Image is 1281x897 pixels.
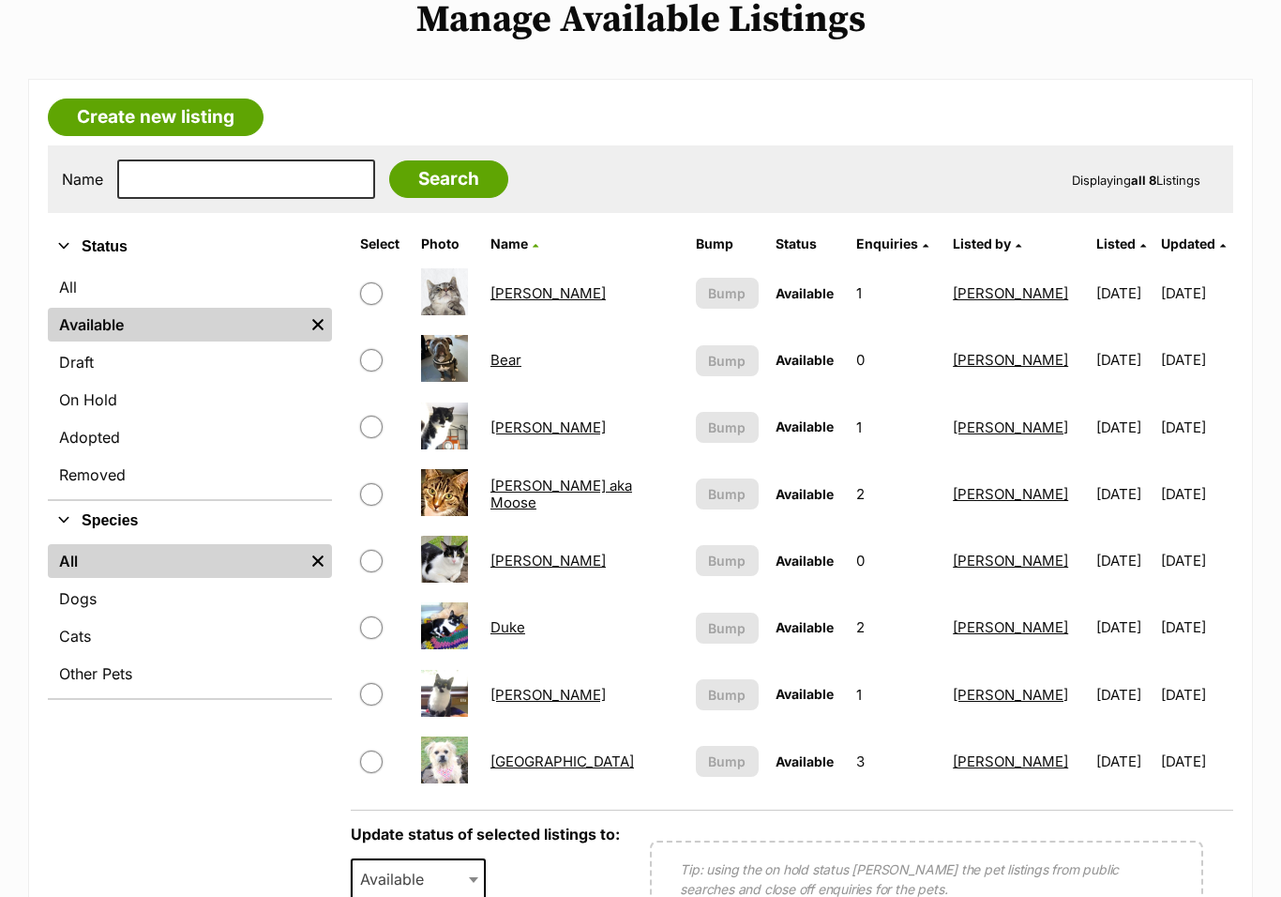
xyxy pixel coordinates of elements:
span: Bump [708,351,746,371]
a: Create new listing [48,99,264,136]
button: Bump [696,679,759,710]
a: Duke [490,618,525,636]
span: Bump [708,752,746,771]
span: Available [776,753,834,769]
img: Benny [421,403,468,449]
td: 3 [849,729,943,794]
button: Bump [696,479,759,509]
a: [PERSON_NAME] [490,418,606,436]
td: 2 [849,462,943,526]
button: Species [48,509,332,533]
a: [PERSON_NAME] [953,552,1068,570]
button: Bump [696,345,759,376]
span: Available [353,866,443,892]
a: [GEOGRAPHIC_DATA] [490,753,634,770]
button: Bump [696,278,759,309]
a: Enquiries [856,236,928,251]
span: Bump [708,618,746,638]
td: [DATE] [1089,729,1159,794]
td: [DATE] [1161,595,1231,660]
button: Bump [696,746,759,777]
a: [PERSON_NAME] aka Moose [490,477,632,510]
td: 1 [849,395,943,460]
a: Listed by [953,236,1021,251]
span: Bump [708,685,746,705]
a: [PERSON_NAME] [490,686,606,704]
span: Displaying Listings [1072,173,1200,188]
th: Select [353,229,412,259]
span: Available [776,619,834,635]
div: Species [48,540,332,698]
a: [PERSON_NAME] [953,686,1068,704]
span: Name [490,236,528,251]
span: Listed [1096,236,1136,251]
a: Listed [1096,236,1146,251]
a: On Hold [48,383,332,417]
a: Cats [48,619,332,653]
td: 2 [849,595,943,660]
span: Available [776,285,834,301]
span: Bump [708,283,746,303]
span: translation missing: en.admin.listings.index.attributes.enquiries [856,236,918,251]
button: Bump [696,412,759,443]
td: [DATE] [1161,662,1231,727]
span: Bump [708,551,746,570]
a: Other Pets [48,657,332,691]
th: Bump [688,229,766,259]
label: Name [62,171,103,188]
a: [PERSON_NAME] [490,552,606,570]
label: Update status of selected listings to: [351,825,620,844]
th: Photo [414,229,481,259]
span: Bump [708,418,746,437]
td: 0 [849,327,943,392]
span: Available [776,553,834,569]
a: Remove filter [304,544,332,578]
a: All [48,270,332,304]
span: Bump [708,484,746,504]
td: [DATE] [1089,462,1159,526]
strong: all 8 [1131,173,1156,188]
a: Removed [48,458,332,492]
td: [DATE] [1089,395,1159,460]
a: [PERSON_NAME] [490,284,606,302]
button: Bump [696,545,759,576]
td: 1 [849,261,943,326]
input: Search [389,160,508,198]
a: Dogs [48,582,332,616]
button: Status [48,235,332,259]
td: [DATE] [1161,327,1231,392]
a: [PERSON_NAME] [953,418,1068,436]
td: [DATE] [1161,462,1231,526]
div: Status [48,266,332,499]
span: Available [776,418,834,434]
td: [DATE] [1089,327,1159,392]
td: [DATE] [1161,528,1231,593]
a: Bear [490,351,521,369]
td: [DATE] [1161,395,1231,460]
span: Updated [1161,236,1215,251]
a: Updated [1161,236,1226,251]
a: [PERSON_NAME] [953,485,1068,503]
td: [DATE] [1161,261,1231,326]
a: All [48,544,304,578]
td: [DATE] [1089,528,1159,593]
th: Status [768,229,848,259]
td: 0 [849,528,943,593]
span: Available [776,352,834,368]
td: [DATE] [1161,729,1231,794]
a: Draft [48,345,332,379]
a: Remove filter [304,308,332,342]
button: Bump [696,613,759,644]
td: [DATE] [1089,261,1159,326]
a: [PERSON_NAME] [953,351,1068,369]
span: Available [776,486,834,502]
span: Available [776,686,834,702]
td: [DATE] [1089,662,1159,727]
span: Listed by [953,236,1011,251]
img: Duke [421,602,468,649]
a: Adopted [48,420,332,454]
td: [DATE] [1089,595,1159,660]
a: [PERSON_NAME] [953,618,1068,636]
a: [PERSON_NAME] [953,753,1068,770]
a: Available [48,308,304,342]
